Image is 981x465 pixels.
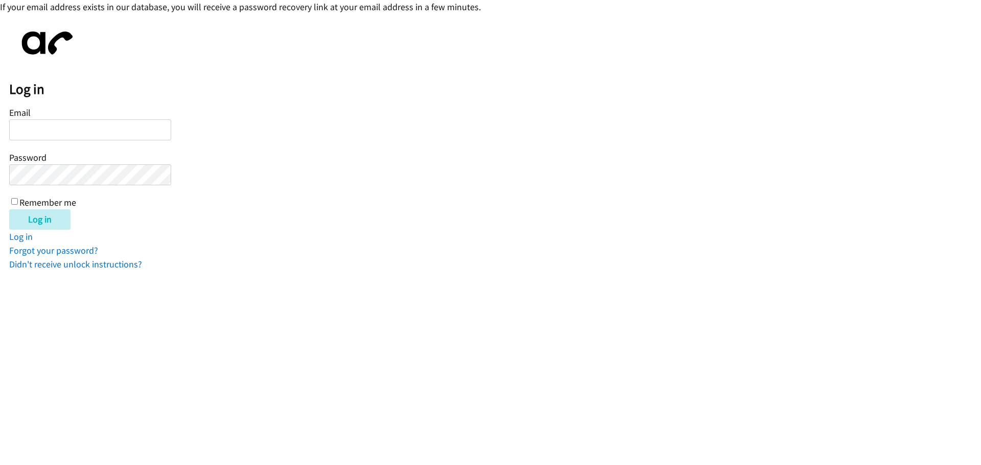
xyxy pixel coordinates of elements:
label: Email [9,107,31,118]
a: Forgot your password? [9,244,98,256]
h2: Log in [9,81,981,98]
input: Log in [9,209,71,230]
label: Remember me [19,197,76,208]
a: Log in [9,231,33,242]
a: Didn't receive unlock instructions? [9,258,142,270]
label: Password [9,152,46,163]
img: aphone-8a226864a2ddd6a5e75d1ebefc011f4aa8f32683c2d82f3fb0802fe031f96514.svg [9,23,81,63]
